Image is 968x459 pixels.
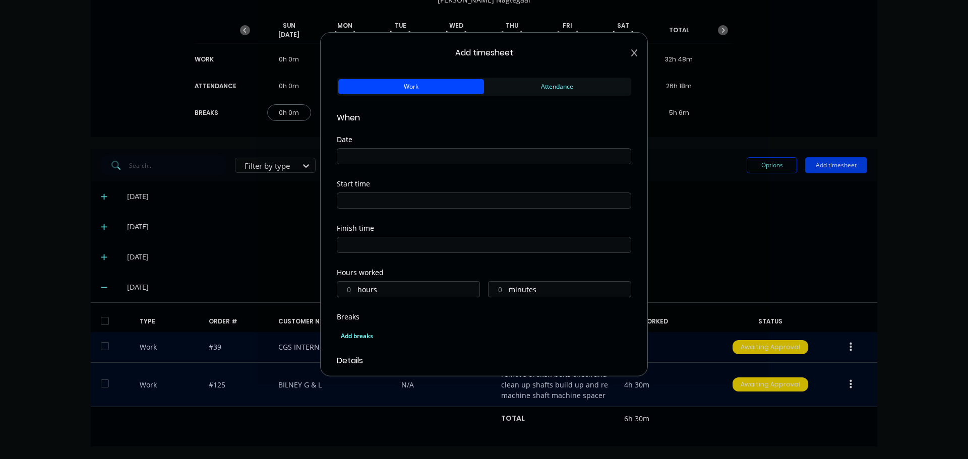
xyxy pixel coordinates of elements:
[337,282,355,297] input: 0
[489,282,506,297] input: 0
[357,284,479,297] label: hours
[509,284,631,297] label: minutes
[337,47,631,59] span: Add timesheet
[338,79,484,94] button: Work
[484,79,630,94] button: Attendance
[341,330,627,343] div: Add breaks
[337,313,631,320] div: Breaks
[337,112,631,124] span: When
[337,225,631,232] div: Finish time
[337,355,631,367] span: Details
[337,180,631,187] div: Start time
[337,136,631,143] div: Date
[337,269,631,276] div: Hours worked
